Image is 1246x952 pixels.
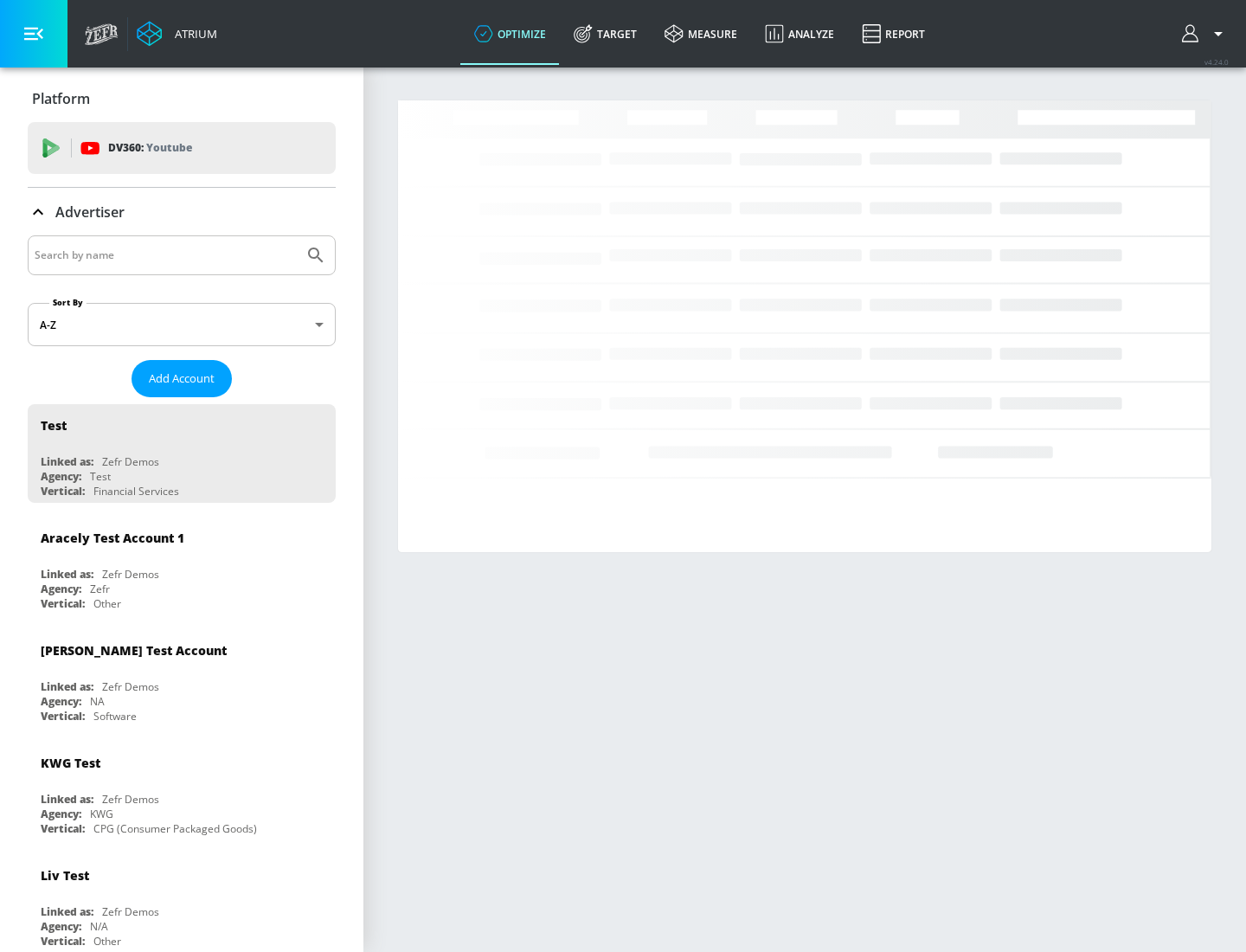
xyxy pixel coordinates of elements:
[848,3,939,65] a: Report
[90,694,105,709] div: NA
[41,755,100,771] div: KWG Test
[28,742,336,840] div: KWG TestLinked as:Zefr DemosAgency:KWGVertical:CPG (Consumer Packaged Goods)
[41,642,227,659] div: [PERSON_NAME] Test Account
[751,3,848,65] a: Analyze
[28,629,336,728] div: [PERSON_NAME] Test AccountLinked as:Zefr DemosAgency:NAVertical:Software
[28,517,336,615] div: Aracely Test Account 1Linked as:Zefr DemosAgency:ZefrVertical:Other
[41,530,184,546] div: Aracely Test Account 1
[28,74,336,123] div: Platform
[93,934,121,949] div: Other
[55,203,125,222] p: Advertiser
[460,3,560,65] a: optimize
[28,404,336,503] div: TestLinked as:Zefr DemosAgency:TestVertical:Financial Services
[90,469,111,484] div: Test
[90,582,110,596] div: Zefr
[41,484,85,499] div: Vertical:
[93,484,179,499] div: Financial Services
[102,792,159,807] div: Zefr Demos
[137,21,217,47] a: Atrium
[41,904,93,919] div: Linked as:
[168,26,217,42] div: Atrium
[651,3,751,65] a: measure
[28,122,336,174] div: DV360: Youtube
[41,454,93,469] div: Linked as:
[560,3,651,65] a: Target
[102,567,159,582] div: Zefr Demos
[41,821,85,836] div: Vertical:
[90,807,113,821] div: KWG
[41,934,85,949] div: Vertical:
[102,679,159,694] div: Zefr Demos
[28,188,336,236] div: Advertiser
[146,138,192,157] p: Youtube
[41,919,81,934] div: Agency:
[41,792,93,807] div: Linked as:
[41,679,93,694] div: Linked as:
[41,469,81,484] div: Agency:
[49,297,87,308] label: Sort By
[1204,57,1229,67] span: v 4.24.0
[41,596,85,611] div: Vertical:
[35,244,297,267] input: Search by name
[93,821,257,836] div: CPG (Consumer Packaged Goods)
[90,919,108,934] div: N/A
[41,709,85,724] div: Vertical:
[41,567,93,582] div: Linked as:
[102,454,159,469] div: Zefr Demos
[149,369,215,389] span: Add Account
[41,582,81,596] div: Agency:
[93,709,137,724] div: Software
[93,596,121,611] div: Other
[32,89,90,108] p: Platform
[41,807,81,821] div: Agency:
[102,904,159,919] div: Zefr Demos
[41,867,89,884] div: Liv Test
[41,694,81,709] div: Agency:
[41,417,67,434] div: Test
[108,138,192,158] p: DV360:
[28,303,336,346] div: A-Z
[132,360,232,397] button: Add Account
